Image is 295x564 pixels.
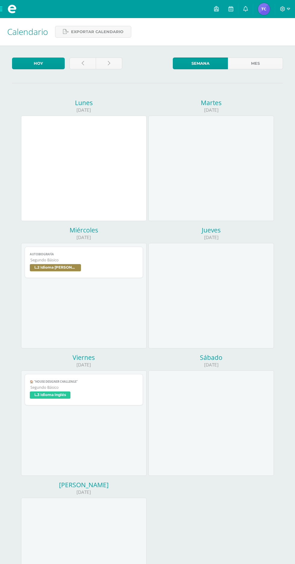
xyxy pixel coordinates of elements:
[21,481,147,489] div: [PERSON_NAME]
[148,98,274,107] div: Martes
[25,374,143,405] a: 🏠 “House Designer Challenge”Segundo BásicoL.3 Idioma Inglés
[30,385,138,390] span: Segundo Básico
[30,257,138,263] span: Segundo Básico
[55,26,131,38] a: Exportar calendario
[148,362,274,368] div: [DATE]
[21,234,147,241] div: [DATE]
[30,380,138,384] span: 🏠 “House Designer Challenge”
[30,391,70,399] span: L.3 Idioma Inglés
[21,98,147,107] div: Lunes
[173,58,228,69] a: Semana
[30,264,81,271] span: L.2 Idioma [PERSON_NAME]
[21,489,147,495] div: [DATE]
[148,234,274,241] div: [DATE]
[148,226,274,234] div: Jueves
[148,107,274,113] div: [DATE]
[21,226,147,234] div: Miércoles
[228,58,283,69] a: Mes
[21,107,147,113] div: [DATE]
[148,353,274,362] div: Sábado
[21,362,147,368] div: [DATE]
[71,26,123,37] span: Exportar calendario
[30,252,138,256] span: Autobiografía
[258,3,270,15] img: 6fed7683e5f4ff7a3a08ddd3889723df.png
[12,58,65,69] a: Hoy
[21,353,147,362] div: Viernes
[7,26,48,37] span: Calendario
[25,247,143,278] a: AutobiografíaSegundo BásicoL.2 Idioma [PERSON_NAME]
